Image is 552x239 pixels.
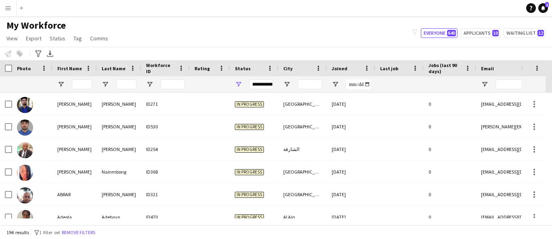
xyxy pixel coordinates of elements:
[45,49,55,59] app-action-btn: Export XLSX
[278,183,327,205] div: [GEOGRAPHIC_DATA]
[327,161,375,183] div: [DATE]
[461,28,500,38] button: Applicants10
[278,93,327,115] div: [GEOGRAPHIC_DATA]
[17,119,33,136] img: Abdullah Alnounou
[146,62,175,74] span: Workforce ID
[545,2,549,7] span: 1
[538,3,548,13] a: 1
[327,115,375,138] div: [DATE]
[141,183,190,205] div: ID321
[447,30,456,36] span: 640
[6,35,18,42] span: View
[57,65,82,71] span: First Name
[283,81,291,88] button: Open Filter Menu
[424,138,476,160] div: 0
[116,80,136,89] input: Last Name Filter Input
[72,80,92,89] input: First Name Filter Input
[33,49,43,59] app-action-btn: Advanced filters
[97,115,141,138] div: [PERSON_NAME]
[504,28,546,38] button: Waiting list12
[429,62,462,74] span: Jobs (last 90 days)
[141,93,190,115] div: ID271
[537,30,544,36] span: 12
[346,80,370,89] input: Joined Filter Input
[23,33,45,44] a: Export
[3,33,21,44] a: View
[194,65,210,71] span: Rating
[235,214,264,220] span: In progress
[278,138,327,160] div: الشارقة
[17,187,33,203] img: ABRAR AHMAD
[278,161,327,183] div: [GEOGRAPHIC_DATA]
[235,169,264,175] span: In progress
[97,183,141,205] div: [PERSON_NAME]
[235,124,264,130] span: In progress
[141,115,190,138] div: ID530
[235,147,264,153] span: In progress
[70,33,85,44] a: Tag
[52,115,97,138] div: [PERSON_NAME]
[424,183,476,205] div: 0
[52,206,97,228] div: Adeola
[481,65,494,71] span: Email
[283,65,293,71] span: City
[102,65,125,71] span: Last Name
[327,138,375,160] div: [DATE]
[298,80,322,89] input: City Filter Input
[421,28,458,38] button: Everyone640
[17,65,31,71] span: Photo
[327,206,375,228] div: [DATE]
[90,35,108,42] span: Comms
[235,65,251,71] span: Status
[97,161,141,183] div: Nainmbong
[327,183,375,205] div: [DATE]
[141,206,190,228] div: ID470
[60,228,97,237] button: Remove filters
[424,93,476,115] div: 0
[235,192,264,198] span: In progress
[424,206,476,228] div: 0
[97,138,141,160] div: [PERSON_NAME]
[380,65,398,71] span: Last job
[97,93,141,115] div: [PERSON_NAME]
[73,35,82,42] span: Tag
[235,101,264,107] span: In progress
[52,183,97,205] div: ABRAR
[278,115,327,138] div: [GEOGRAPHIC_DATA]
[87,33,111,44] a: Comms
[26,35,42,42] span: Export
[424,115,476,138] div: 0
[327,93,375,115] div: [DATE]
[17,165,33,181] img: Abigail Nainmbong
[102,81,109,88] button: Open Filter Menu
[235,81,242,88] button: Open Filter Menu
[97,206,141,228] div: Adebayo
[424,161,476,183] div: 0
[161,80,185,89] input: Workforce ID Filter Input
[52,161,97,183] div: [PERSON_NAME]
[481,81,488,88] button: Open Filter Menu
[278,206,327,228] div: Al Ain
[17,97,33,113] img: Abdul Hannan
[57,81,65,88] button: Open Filter Menu
[17,210,33,226] img: Adeola Adebayo
[146,81,153,88] button: Open Filter Menu
[52,138,97,160] div: [PERSON_NAME]
[6,19,66,31] span: My Workforce
[141,161,190,183] div: ID368
[141,138,190,160] div: ID254
[17,142,33,158] img: Abel Ukaegbu
[50,35,65,42] span: Status
[46,33,69,44] a: Status
[52,93,97,115] div: [PERSON_NAME]
[492,30,499,36] span: 10
[332,65,347,71] span: Joined
[332,81,339,88] button: Open Filter Menu
[39,229,60,235] span: 1 filter set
